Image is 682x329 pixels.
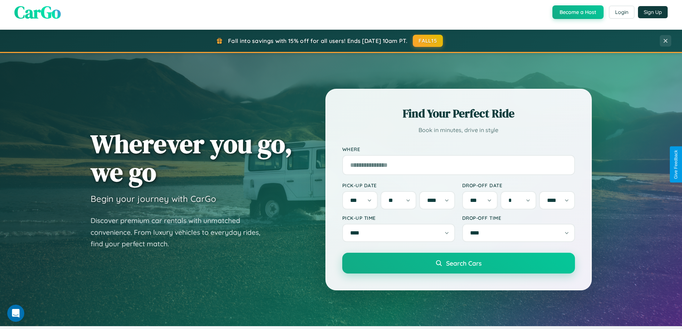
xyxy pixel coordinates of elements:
label: Drop-off Date [462,182,575,188]
button: Search Cars [342,253,575,274]
div: Give Feedback [673,150,678,179]
span: Fall into savings with 15% off for all users! Ends [DATE] 10am PT. [228,37,407,44]
h3: Begin your journey with CarGo [91,193,216,204]
h2: Find Your Perfect Ride [342,106,575,121]
button: Sign Up [638,6,668,18]
button: FALL15 [413,35,443,47]
p: Book in minutes, drive in style [342,125,575,135]
label: Pick-up Date [342,182,455,188]
label: Where [342,146,575,152]
iframe: Intercom live chat [7,305,24,322]
span: Search Cars [446,259,482,267]
label: Drop-off Time [462,215,575,221]
button: Become a Host [552,5,604,19]
label: Pick-up Time [342,215,455,221]
span: CarGo [14,0,61,24]
button: Login [609,6,634,19]
p: Discover premium car rentals with unmatched convenience. From luxury vehicles to everyday rides, ... [91,215,270,250]
h1: Wherever you go, we go [91,130,292,186]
